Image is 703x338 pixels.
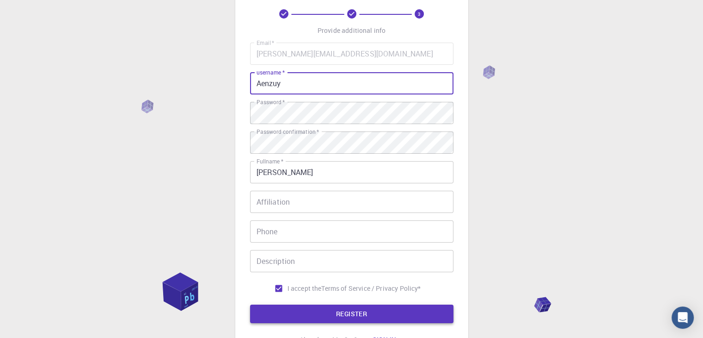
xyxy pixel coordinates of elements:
[318,26,385,35] p: Provide additional info
[321,284,421,293] p: Terms of Service / Privacy Policy *
[257,98,285,106] label: Password
[250,305,453,323] button: REGISTER
[257,128,319,136] label: Password confirmation
[287,284,322,293] span: I accept the
[257,69,285,76] label: username
[418,11,421,17] text: 3
[257,157,283,165] label: Fullname
[321,284,421,293] a: Terms of Service / Privacy Policy*
[672,307,694,329] div: Open Intercom Messenger
[257,39,274,47] label: Email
